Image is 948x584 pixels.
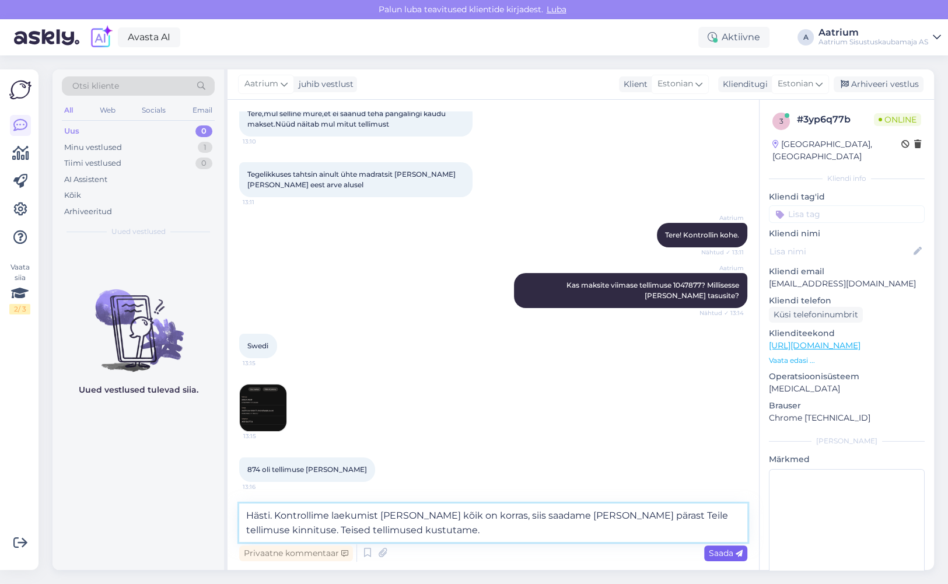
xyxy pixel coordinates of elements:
[195,158,212,169] div: 0
[53,268,224,373] img: No chats
[243,137,286,146] span: 13:10
[769,327,925,340] p: Klienditeekond
[64,158,121,169] div: Tiimi vestlused
[239,545,353,561] div: Privaatne kommentaar
[700,248,744,257] span: Nähtud ✓ 13:11
[64,174,107,186] div: AI Assistent
[665,230,739,239] span: Tere! Kontrollin kohe.
[818,37,928,47] div: Aatrium Sisustuskaubamaja AS
[769,340,860,351] a: [URL][DOMAIN_NAME]
[9,79,32,101] img: Askly Logo
[244,78,278,90] span: Aatrium
[769,278,925,290] p: [EMAIL_ADDRESS][DOMAIN_NAME]
[709,548,743,558] span: Saada
[240,384,286,431] img: Attachment
[769,355,925,366] p: Vaata edasi ...
[64,125,79,137] div: Uus
[797,29,814,46] div: A
[118,27,180,47] a: Avasta AI
[64,206,112,218] div: Arhiveeritud
[64,142,122,153] div: Minu vestlused
[769,412,925,424] p: Chrome [TECHNICAL_ID]
[72,80,119,92] span: Otsi kliente
[874,113,921,126] span: Online
[89,25,113,50] img: explore-ai
[769,453,925,466] p: Märkmed
[247,465,367,474] span: 874 oli tellimuse [PERSON_NAME]
[247,341,268,350] span: Swedi
[243,359,286,368] span: 13:15
[79,384,198,396] p: Uued vestlused tulevad siia.
[772,138,901,163] div: [GEOGRAPHIC_DATA], [GEOGRAPHIC_DATA]
[769,228,925,240] p: Kliendi nimi
[700,214,744,222] span: Aatrium
[769,173,925,184] div: Kliendi info
[718,78,768,90] div: Klienditugi
[769,205,925,223] input: Lisa tag
[239,503,747,542] textarea: Hästi. Kontrollime laekumist [PERSON_NAME] kõik on korras, siis saadame [PERSON_NAME] pärast Teil...
[769,295,925,307] p: Kliendi telefon
[769,436,925,446] div: [PERSON_NAME]
[139,103,168,118] div: Socials
[779,117,783,125] span: 3
[698,27,769,48] div: Aktiivne
[243,198,286,207] span: 13:11
[818,28,941,47] a: AatriumAatrium Sisustuskaubamaja AS
[657,78,693,90] span: Estonian
[243,482,286,491] span: 13:16
[294,78,354,90] div: juhib vestlust
[818,28,928,37] div: Aatrium
[778,78,813,90] span: Estonian
[190,103,215,118] div: Email
[769,265,925,278] p: Kliendi email
[769,383,925,395] p: [MEDICAL_DATA]
[619,78,648,90] div: Klient
[9,304,30,314] div: 2 / 3
[769,370,925,383] p: Operatsioonisüsteem
[700,264,744,272] span: Aatrium
[64,190,81,201] div: Kõik
[797,113,874,127] div: # 3yp6q77b
[543,4,570,15] span: Luba
[195,125,212,137] div: 0
[247,170,457,189] span: Tegelikkuses tahtsin ainult ühte madratsit [PERSON_NAME] [PERSON_NAME] eest arve alusel
[769,191,925,203] p: Kliendi tag'id
[769,307,863,323] div: Küsi telefoninumbrit
[243,432,287,440] span: 13:15
[834,76,923,92] div: Arhiveeri vestlus
[62,103,75,118] div: All
[97,103,118,118] div: Web
[769,245,911,258] input: Lisa nimi
[769,400,925,412] p: Brauser
[9,262,30,314] div: Vaata siia
[566,281,741,300] span: Kas maksite viimase tellimuse 1047877? Millisesse [PERSON_NAME] tasusite?
[111,226,166,237] span: Uued vestlused
[699,309,744,317] span: Nähtud ✓ 13:14
[198,142,212,153] div: 1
